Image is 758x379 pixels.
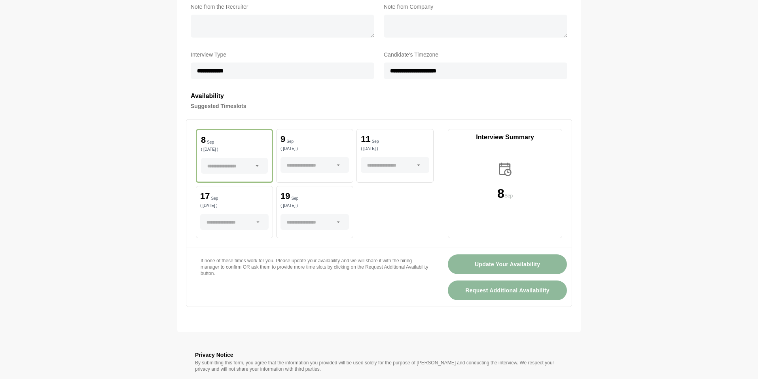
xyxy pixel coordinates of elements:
p: 19 [280,192,290,201]
p: ( [DATE] ) [280,204,349,208]
p: 9 [280,135,285,144]
p: Sep [286,140,294,144]
h4: Suggested Timeslots [191,101,567,111]
p: 8 [497,187,504,200]
p: ( [DATE] ) [201,148,268,152]
p: Sep [504,192,513,200]
p: 11 [361,135,370,144]
p: ( [DATE] ) [280,147,349,151]
p: 8 [201,136,206,144]
p: ( [DATE] ) [361,147,429,151]
p: Sep [372,140,379,144]
p: 17 [200,192,210,201]
label: Note from Company [384,2,567,11]
h3: Privacy Notice [195,350,563,360]
p: Sep [292,197,299,201]
p: Sep [207,140,214,144]
p: Sep [211,197,218,201]
p: ( [DATE] ) [200,204,269,208]
label: Note from the Recruiter [191,2,374,11]
h3: Availability [191,91,567,101]
button: Update Your Availability [448,254,567,274]
p: If none of these times work for you. Please update your availability and we will share it with th... [201,258,429,277]
button: Request Additional Availability [448,280,567,300]
p: By submitting this form, you agree that the information you provided will be used solely for the ... [195,360,563,372]
label: Interview Type [191,50,374,59]
label: Candidate's Timezone [384,50,567,59]
p: Interview Summary [448,133,562,142]
img: calender [497,161,514,178]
